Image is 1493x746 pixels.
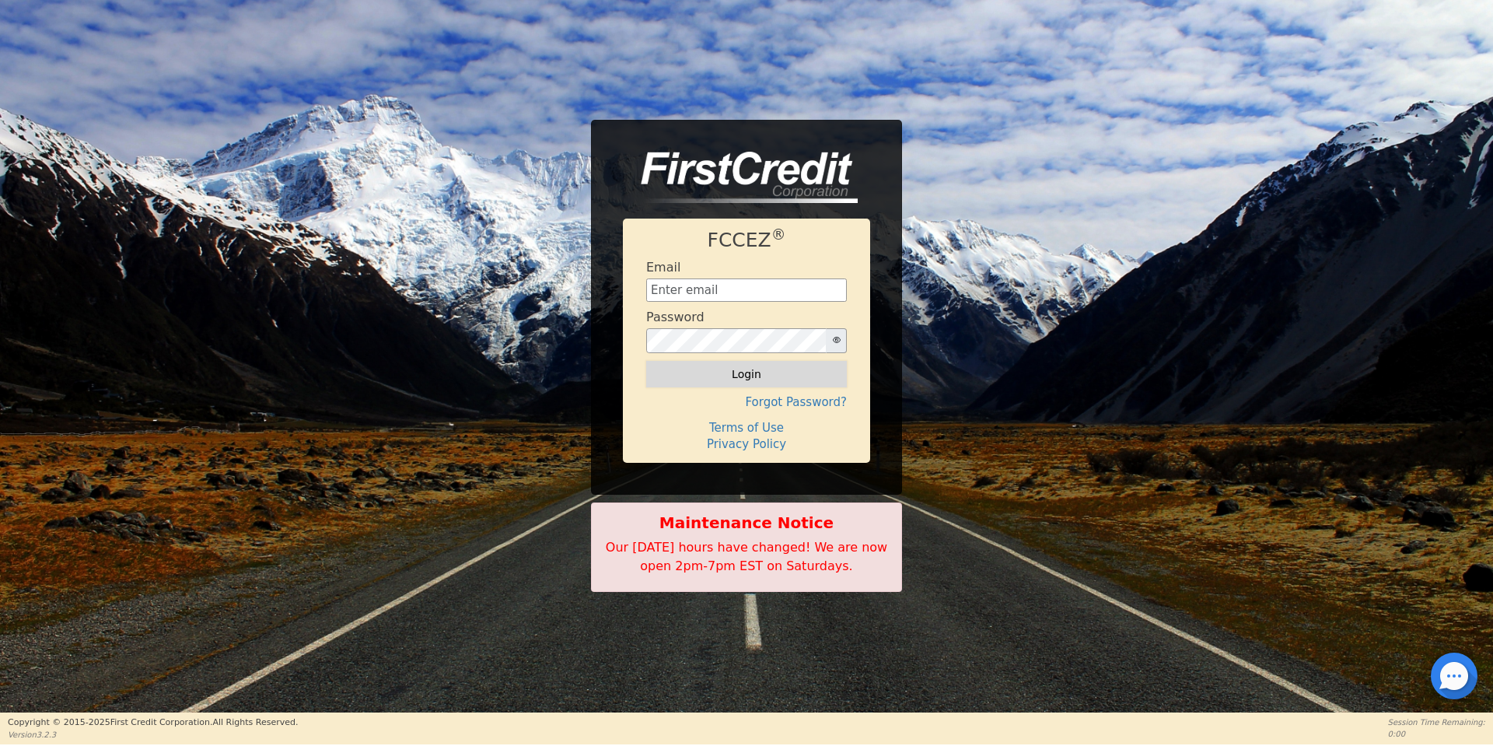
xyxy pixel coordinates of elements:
[646,395,847,409] h4: Forgot Password?
[646,229,847,252] h1: FCCEZ
[646,260,680,275] h4: Email
[771,226,786,243] sup: ®
[646,328,827,353] input: password
[8,716,298,730] p: Copyright © 2015- 2025 First Credit Corporation.
[606,540,887,573] span: Our [DATE] hours have changed! We are now open 2pm-7pm EST on Saturdays.
[1388,716,1485,728] p: Session Time Remaining:
[646,361,847,387] button: Login
[646,310,705,324] h4: Password
[646,437,847,451] h4: Privacy Policy
[646,278,847,302] input: Enter email
[623,152,858,203] img: logo-CMu_cnol.png
[1388,728,1485,740] p: 0:00
[212,717,298,727] span: All Rights Reserved.
[600,511,893,534] b: Maintenance Notice
[646,421,847,435] h4: Terms of Use
[8,729,298,741] p: Version 3.2.3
